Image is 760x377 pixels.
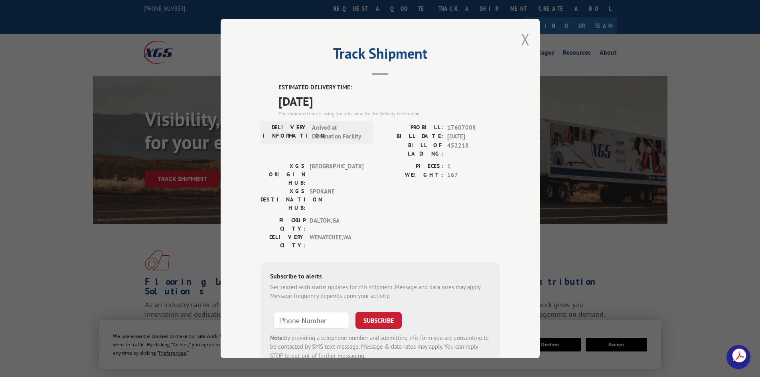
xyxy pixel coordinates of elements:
[310,187,363,212] span: SPOKANE
[380,123,443,132] label: PROBILL:
[263,123,308,141] label: DELIVERY INFORMATION:
[261,162,306,187] label: XGS ORIGIN HUB:
[278,83,500,92] label: ESTIMATED DELIVERY TIME:
[273,312,349,329] input: Phone Number
[380,141,443,158] label: BILL OF LADING:
[447,141,500,158] span: 452218
[270,334,284,341] strong: Note:
[261,216,306,233] label: PICKUP CITY:
[278,110,500,117] div: The estimated time is using the time zone for the delivery destination.
[726,345,750,369] div: Open chat
[310,233,363,250] span: WENATCHEE , WA
[312,123,366,141] span: Arrived at Destination Facility
[355,312,402,329] button: SUBSCRIBE
[380,162,443,171] label: PIECES:
[261,48,500,63] h2: Track Shipment
[447,162,500,171] span: 1
[310,216,363,233] span: DALTON , GA
[261,233,306,250] label: DELIVERY CITY:
[447,132,500,141] span: [DATE]
[380,132,443,141] label: BILL DATE:
[521,29,530,50] button: Close modal
[278,92,500,110] span: [DATE]
[310,162,363,187] span: [GEOGRAPHIC_DATA]
[261,187,306,212] label: XGS DESTINATION HUB:
[380,171,443,180] label: WEIGHT:
[270,334,490,361] div: by providing a telephone number and submitting this form you are consenting to be contacted by SM...
[270,283,490,301] div: Get texted with status updates for this shipment. Message and data rates may apply. Message frequ...
[447,171,500,180] span: 167
[447,123,500,132] span: 17607008
[270,271,490,283] div: Subscribe to alerts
